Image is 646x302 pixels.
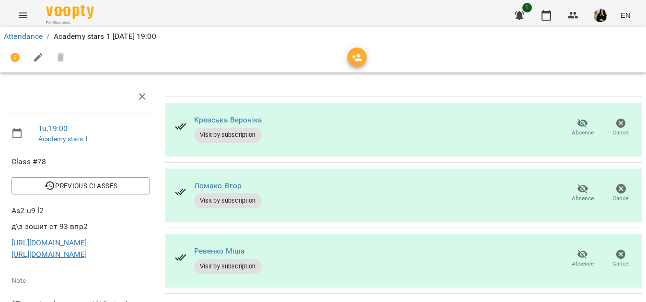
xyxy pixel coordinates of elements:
[38,124,68,133] a: Tu , 19:00
[612,260,630,268] span: Cancel
[12,238,87,247] a: [URL][DOMAIN_NAME]
[12,221,150,232] p: д\з зошит ст 93 впр2
[12,4,35,27] button: Menu
[621,10,631,20] span: EN
[194,131,262,139] span: Visit by subscription
[602,245,640,272] button: Cancel
[594,9,607,22] img: 5a716dbadec203ee96fd677978d7687f.jpg
[602,180,640,206] button: Cancel
[564,180,602,206] button: Absence
[194,196,262,205] span: Visit by subscription
[54,31,156,42] p: Academy stars 1 [DATE] 19:00
[194,246,245,255] a: Ревенко Міша
[564,114,602,141] button: Absence
[194,115,263,124] a: Кревська Вероніка
[564,245,602,272] button: Absence
[46,20,94,26] span: For Business
[12,156,150,168] span: Class #78
[46,5,94,19] img: Voopty Logo
[12,205,150,217] p: As2 u9 l2
[4,32,43,41] a: Attendance
[4,31,642,42] nav: breadcrumb
[612,129,630,137] span: Cancel
[522,3,532,12] span: 1
[12,276,150,286] p: Note
[19,180,142,192] span: Previous Classes
[194,181,242,190] a: Ломако Єгор
[572,260,594,268] span: Absence
[12,177,150,194] button: Previous Classes
[617,6,634,24] button: EN
[12,250,87,259] a: [URL][DOMAIN_NAME]
[612,194,630,203] span: Cancel
[38,135,88,143] a: Academy stars 1
[602,114,640,141] button: Cancel
[194,262,262,271] span: Visit by subscription
[46,31,49,42] li: /
[572,194,594,203] span: Absence
[572,129,594,137] span: Absence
